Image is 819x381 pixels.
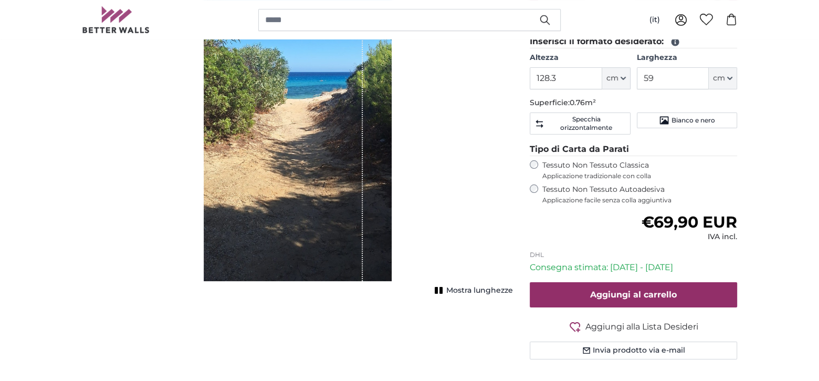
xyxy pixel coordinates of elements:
[542,172,737,180] span: Applicazione tradizionale con colla
[602,67,631,89] button: cm
[530,35,737,48] legend: Inserisci il formato desiderato:
[530,282,737,307] button: Aggiungi al carrello
[542,196,737,204] span: Applicazione facile senza colla aggiuntiva
[446,285,513,296] span: Mostra lunghezze
[542,160,737,180] label: Tessuto Non Tessuto Classica
[530,112,630,135] button: Specchia orizzontalmente
[530,251,737,259] p: DHL
[547,115,626,132] span: Specchia orizzontalmente
[642,232,737,242] div: IVA incl.
[713,73,725,84] span: cm
[642,212,737,232] span: €69,90 EUR
[637,112,737,128] button: Bianco e nero
[641,11,668,29] button: (it)
[530,342,737,359] button: Invia prodotto via e-mail
[530,53,630,63] label: Altezza
[432,283,513,298] button: Mostra lunghezze
[530,261,737,274] p: Consegna stimata: [DATE] - [DATE]
[82,6,150,33] img: Betterwalls
[585,321,698,333] span: Aggiungi alla Lista Desideri
[530,98,737,108] p: Superficie:
[590,290,677,300] span: Aggiungi al carrello
[606,73,618,84] span: cm
[671,116,715,125] span: Bianco e nero
[637,53,737,63] label: Larghezza
[542,184,737,204] label: Tessuto Non Tessuto Autoadesiva
[570,98,596,107] span: 0.76m²
[709,67,737,89] button: cm
[530,320,737,333] button: Aggiungi alla Lista Desideri
[530,143,737,156] legend: Tipo di Carta da Parati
